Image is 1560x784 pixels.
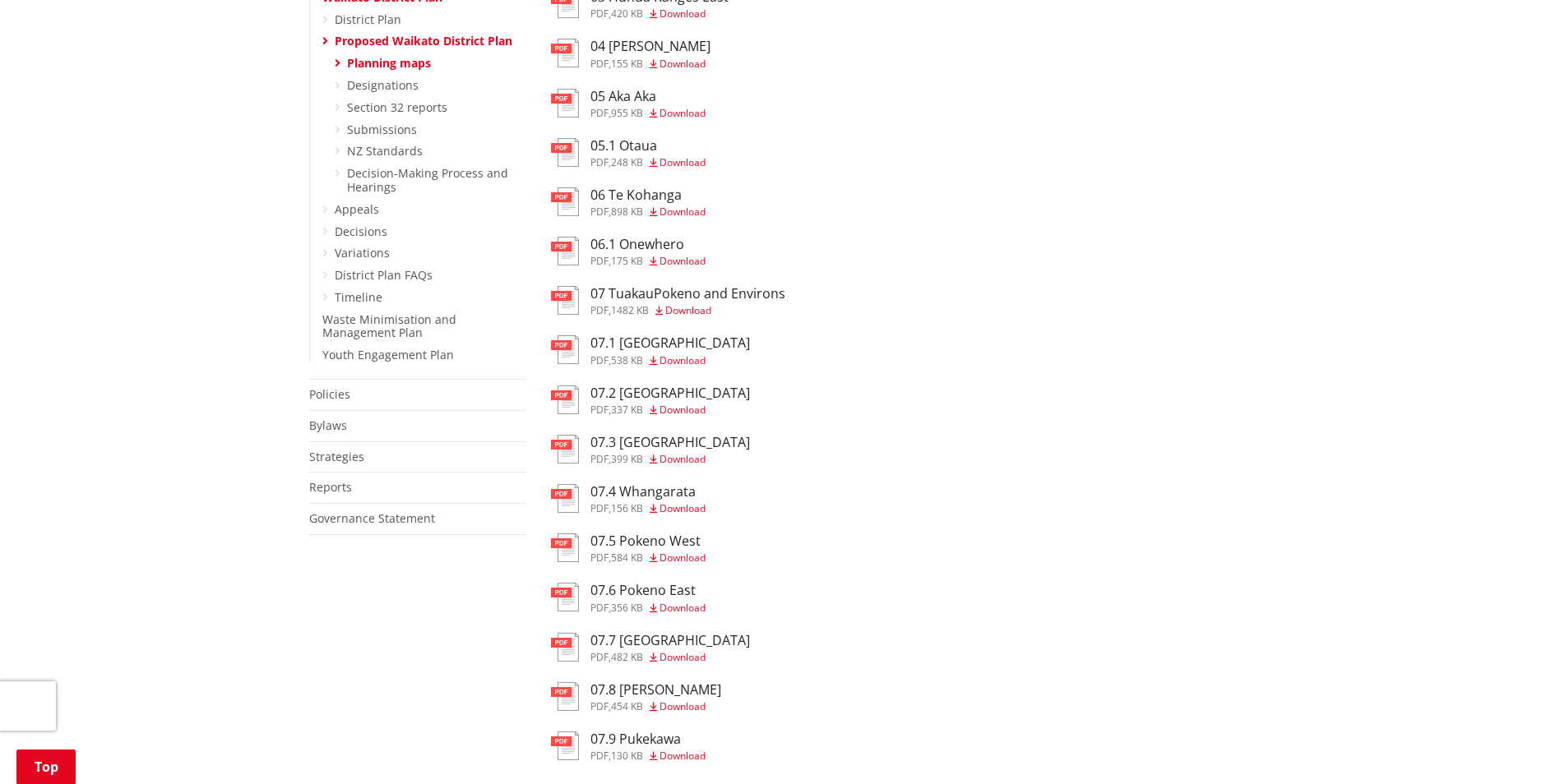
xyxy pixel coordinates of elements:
h3: 07.6 Pokeno East [590,583,706,598]
a: 07.8 [PERSON_NAME] pdf,454 KB Download [551,682,721,712]
a: District Plan FAQs [335,267,433,283]
iframe: Messenger Launcher [1484,715,1544,774]
div: , [590,751,706,761]
a: 07.4 Whangarata pdf,156 KB Download [551,484,706,514]
a: Designations [347,77,419,93]
span: 175 KB [611,254,643,268]
div: , [590,158,706,168]
span: 454 KB [611,699,643,713]
span: pdf [590,699,609,713]
span: Download [660,452,706,466]
img: document-pdf.svg [551,286,579,315]
img: document-pdf.svg [551,731,579,760]
a: Proposed Waikato District Plan [335,33,512,48]
span: Download [660,106,706,120]
span: pdf [590,551,609,565]
span: pdf [590,57,609,71]
h3: 07.9 Pukekawa [590,731,706,747]
img: document-pdf.svg [551,385,579,414]
span: pdf [590,303,609,317]
span: pdf [590,749,609,763]
a: 05.1 Otaua pdf,248 KB Download [551,138,706,168]
a: Variations [335,245,390,261]
div: , [590,59,711,69]
span: Download [660,57,706,71]
span: Download [665,303,711,317]
h3: 07.2 [GEOGRAPHIC_DATA] [590,385,750,401]
div: , [590,207,706,217]
div: , [590,256,706,266]
span: pdf [590,254,609,268]
img: document-pdf.svg [551,138,579,167]
span: 538 KB [611,353,643,367]
a: 05 Aka Aka pdf,955 KB Download [551,89,706,118]
span: 420 KB [611,7,643,21]
span: 1482 KB [611,303,649,317]
span: Download [660,699,706,713]
span: Download [660,353,706,367]
a: Decision-Making Process and Hearings [347,165,508,195]
h3: 07.5 Pokeno West [590,533,706,549]
a: Governance Statement [309,510,435,526]
img: document-pdf.svg [551,484,579,513]
a: 06 Te Kohanga pdf,898 KB Download [551,187,706,217]
span: pdf [590,205,609,219]
a: 07.5 Pokeno West pdf,584 KB Download [551,533,706,563]
span: pdf [590,155,609,169]
h3: 06 Te Kohanga [590,187,706,203]
h3: 07.3 [GEOGRAPHIC_DATA] [590,435,750,450]
h3: 05.1 Otaua [590,138,706,154]
a: Top [16,749,76,784]
span: pdf [590,106,609,120]
div: , [590,306,785,316]
div: , [590,454,750,464]
h3: 06.1 Onewhero [590,237,706,252]
img: document-pdf.svg [551,583,579,611]
span: pdf [590,403,609,417]
a: 06.1 Onewhero pdf,175 KB Download [551,237,706,266]
img: document-pdf.svg [551,533,579,562]
span: Download [660,155,706,169]
img: document-pdf.svg [551,435,579,463]
a: Submissions [347,122,417,137]
a: 07.9 Pukekawa pdf,130 KB Download [551,731,706,761]
span: Download [660,551,706,565]
span: 156 KB [611,501,643,515]
a: Bylaws [309,417,347,433]
span: Download [660,7,706,21]
a: 04 [PERSON_NAME] pdf,155 KB Download [551,39,711,68]
span: 482 KB [611,650,643,664]
a: Decisions [335,224,387,239]
span: pdf [590,353,609,367]
span: Download [660,254,706,268]
img: document-pdf.svg [551,187,579,216]
div: , [590,405,750,415]
img: document-pdf.svg [551,682,579,711]
span: Download [660,403,706,417]
h3: 07 TuakauPokeno and Environs [590,286,785,302]
h3: 04 [PERSON_NAME] [590,39,711,54]
img: document-pdf.svg [551,89,579,118]
span: 130 KB [611,749,643,763]
span: pdf [590,650,609,664]
span: Download [660,601,706,615]
a: NZ Standards [347,143,423,159]
a: Reports [309,479,352,495]
span: pdf [590,501,609,515]
a: Strategies [309,449,364,464]
img: document-pdf.svg [551,335,579,364]
a: Appeals [335,201,379,217]
div: , [590,356,750,366]
h3: 07.8 [PERSON_NAME] [590,682,721,698]
a: 07.6 Pokeno East pdf,356 KB Download [551,583,706,612]
span: Download [660,501,706,515]
span: Download [660,650,706,664]
img: document-pdf.svg [551,237,579,265]
span: 356 KB [611,601,643,615]
a: 07.7 [GEOGRAPHIC_DATA] pdf,482 KB Download [551,633,750,662]
a: District Plan [335,12,401,27]
a: Policies [309,386,350,402]
h3: 07.7 [GEOGRAPHIC_DATA] [590,633,750,648]
a: 07.1 [GEOGRAPHIC_DATA] pdf,538 KB Download [551,335,750,365]
div: , [590,108,706,118]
